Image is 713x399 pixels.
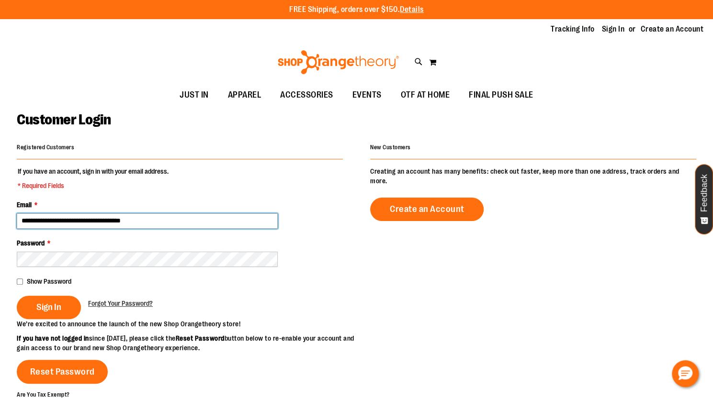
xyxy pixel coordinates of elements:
span: OTF AT HOME [401,84,450,106]
span: ACCESSORIES [280,84,333,106]
button: Sign In [17,296,81,319]
span: Password [17,239,45,247]
strong: Registered Customers [17,144,74,151]
span: FINAL PUSH SALE [469,84,533,106]
button: Feedback - Show survey [695,164,713,234]
a: FINAL PUSH SALE [459,84,543,106]
a: Sign In [602,24,625,34]
a: EVENTS [343,84,391,106]
span: EVENTS [352,84,382,106]
strong: Are You Tax Exempt? [17,391,70,398]
a: Tracking Info [551,24,595,34]
p: since [DATE], please click the button below to re-enable your account and gain access to our bran... [17,333,357,353]
legend: If you have an account, sign in with your email address. [17,166,170,190]
img: Shop Orangetheory [276,50,400,74]
p: We’re excited to announce the launch of the new Shop Orangetheory store! [17,319,357,329]
strong: Reset Password [176,334,225,342]
span: * Required Fields [18,181,169,190]
span: Create an Account [390,204,464,214]
span: Email [17,201,32,209]
p: Creating an account has many benefits: check out faster, keep more than one address, track orders... [370,166,696,186]
a: Reset Password [17,360,108,384]
a: JUST IN [170,84,218,106]
a: Forgot Your Password? [88,299,153,308]
a: ACCESSORIES [271,84,343,106]
strong: New Customers [370,144,411,151]
span: Reset Password [30,366,95,377]
span: Sign In [36,302,61,312]
span: APPAREL [228,84,261,106]
span: Show Password [27,277,71,285]
a: Create an Account [370,198,484,221]
a: Create an Account [641,24,704,34]
p: FREE Shipping, orders over $150. [289,4,424,15]
a: OTF AT HOME [391,84,460,106]
a: Details [400,5,424,14]
span: JUST IN [180,84,209,106]
span: Forgot Your Password? [88,299,153,307]
span: Feedback [700,174,709,212]
span: Customer Login [17,111,111,128]
button: Hello, have a question? Let’s chat. [672,360,699,387]
a: APPAREL [218,84,271,106]
strong: If you have not logged in [17,334,89,342]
